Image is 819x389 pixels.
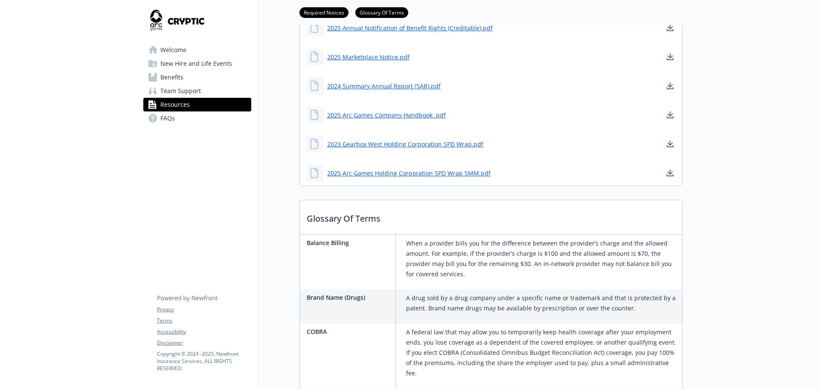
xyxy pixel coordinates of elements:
span: Resources [160,98,190,111]
a: Resources [143,98,251,111]
a: Accessibility [157,328,251,336]
p: Brand Name (Drugs) [307,293,392,302]
a: Required Notices [299,8,349,16]
span: Welcome [160,43,186,57]
span: Benefits [160,70,183,84]
a: Privacy [157,306,251,313]
span: FAQs [160,111,175,125]
a: download document [665,81,675,91]
a: download document [665,168,675,178]
a: Benefits [143,70,251,84]
a: download document [665,139,675,149]
p: COBRA [307,327,392,336]
a: 2023 Gearbox West Holding Corporation SPD Wrap.pdf [327,140,483,149]
a: Terms [157,317,251,325]
a: download document [665,52,675,62]
a: 2025 Arc Games Company Handbook .pdf [327,111,446,120]
p: When a provider bills you for the difference between the provider’s charge and the allowed amount... [406,238,679,279]
p: Balance Billing [307,238,392,247]
span: New Hire and Life Events [160,57,232,70]
a: Glossary Of Terms [355,8,408,16]
a: New Hire and Life Events [143,57,251,70]
a: FAQs [143,111,251,125]
p: Copyright © 2024 - 2025 , Newfront Insurance Services, ALL RIGHTS RESERVED [157,350,251,372]
a: Welcome [143,43,251,57]
a: 2024 Summary Annual Report (SAR).pdf [327,82,441,91]
a: 2025 Arc Games Holding Corporation SPD Wrap SMM.pdf [327,169,491,178]
a: download document [665,23,675,33]
p: A drug sold by a drug company under a specific name or trademark and that is protected by a paten... [406,293,679,313]
a: 2025 Annual Notification of Benefit Rights (Creditable).pdf [327,23,493,32]
p: A federal law that may allow you to temporarily keep health coverage after your employment ends, ... [406,327,679,378]
span: Team Support [160,84,201,98]
a: 2025 Marketplace Notice.pdf [327,53,409,61]
a: Team Support [143,84,251,98]
a: download document [665,110,675,120]
p: Glossary Of Terms [300,200,682,232]
a: Disclaimer [157,339,251,347]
